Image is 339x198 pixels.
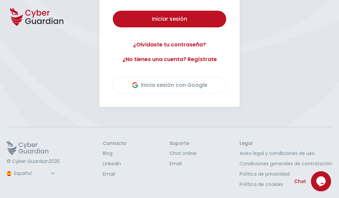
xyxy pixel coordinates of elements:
span: Chat [294,177,306,185]
iframe: chat widget [311,171,332,191]
a: Aviso legal y condiciones de uso [240,150,332,157]
div: Inicia sesión con Google [132,81,207,89]
button: Inicia sesión con Google [113,77,226,93]
img: region-logo [7,171,11,176]
a: ¿Olvidaste tu contraseña? [113,41,226,49]
a: LinkedIn [103,160,126,167]
a: Email [169,160,197,167]
a: Email [103,171,126,178]
a: Chat online [169,150,197,157]
a: Blog [103,150,126,157]
a: ¿No tienes una cuenta? Regístrate [113,55,226,63]
p: © Cyber Guardian 2025 [7,159,60,165]
h3: Soporte [169,141,197,147]
h3: Legal [240,141,332,147]
a: Condiciones generales de contratación [240,160,332,167]
h3: Contacto [103,141,126,147]
a: Política de cookies [240,181,332,188]
a: Política de privacidad [240,171,332,178]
